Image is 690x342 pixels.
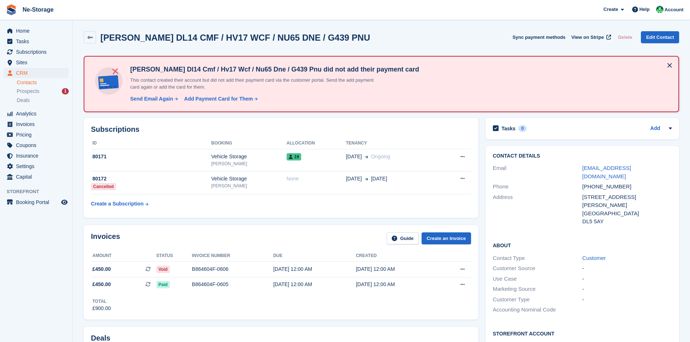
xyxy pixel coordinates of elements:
[4,57,69,68] a: menu
[91,232,120,244] h2: Invoices
[582,209,672,218] div: [GEOGRAPHIC_DATA]
[91,200,144,208] div: Create a Subscription
[4,161,69,171] a: menu
[493,296,582,304] div: Customer Type
[130,95,173,103] div: Send Email Again
[211,160,287,167] div: [PERSON_NAME]
[287,138,346,149] th: Allocation
[287,175,346,183] div: None
[493,193,582,226] div: Address
[346,175,362,183] span: [DATE]
[422,232,471,244] a: Create an Invoice
[371,154,390,159] span: Ongoing
[192,265,274,273] div: B864604F-0606
[100,33,370,42] h2: [PERSON_NAME] DL14 CMF / HV17 WCF / NU65 DNE / G439 PNU
[6,4,17,15] img: stora-icon-8386f47178a22dfd0bd8f6a31ec36ba5ce8667c1dd55bd0f319d3a0aa187defe.svg
[16,161,60,171] span: Settings
[4,197,69,207] a: menu
[4,47,69,57] a: menu
[346,138,439,149] th: Tenancy
[156,250,192,262] th: Status
[17,97,69,104] a: Deals
[192,281,274,288] div: B864604F-0605
[639,6,650,13] span: Help
[17,87,69,95] a: Prospects 1
[211,138,287,149] th: Booking
[92,298,111,305] div: Total
[17,88,39,95] span: Prospects
[17,79,69,86] a: Contacts
[16,57,60,68] span: Sites
[16,151,60,161] span: Insurance
[211,183,287,189] div: [PERSON_NAME]
[181,95,258,103] a: Add Payment Card for Them
[60,198,69,207] a: Preview store
[493,275,582,283] div: Use Case
[4,26,69,36] a: menu
[518,125,527,132] div: 0
[582,285,672,293] div: -
[16,68,60,78] span: CRM
[571,34,604,41] span: View on Stripe
[615,31,635,43] button: Delete
[16,140,60,150] span: Coupons
[4,119,69,129] a: menu
[91,183,116,190] div: Cancelled
[493,164,582,180] div: Email
[502,125,516,132] h2: Tasks
[20,4,56,16] a: Ne-Storage
[16,36,60,46] span: Tasks
[127,65,419,74] h4: [PERSON_NAME] Dl14 Cmf / Hv17 Wcf / Nu65 Dne / G439 Pnu did not add their payment card
[582,165,631,179] a: [EMAIL_ADDRESS][DOMAIN_NAME]
[156,266,170,273] span: Void
[4,151,69,161] a: menu
[156,281,170,288] span: Paid
[493,330,672,337] h2: Storefront Account
[91,197,148,211] a: Create a Subscription
[582,193,672,201] div: [STREET_ADDRESS]
[93,65,124,97] img: no-card-linked-e7822e413c904bf8b177c4d89f31251c4716f9871600ec3ca5bfc59e148c83f4.svg
[582,201,672,209] div: [PERSON_NAME]
[16,109,60,119] span: Analytics
[273,281,356,288] div: [DATE] 12:00 AM
[16,119,60,129] span: Invoices
[582,275,672,283] div: -
[16,172,60,182] span: Capital
[4,172,69,182] a: menu
[16,197,60,207] span: Booking Portal
[16,47,60,57] span: Subscriptions
[7,188,72,195] span: Storefront
[493,153,672,159] h2: Contact Details
[493,285,582,293] div: Marketing Source
[512,31,566,43] button: Sync payment methods
[493,306,582,314] div: Accounting Nominal Code
[356,250,438,262] th: Created
[4,68,69,78] a: menu
[582,255,606,261] a: Customer
[4,130,69,140] a: menu
[192,250,274,262] th: Invoice number
[17,97,30,104] span: Deals
[92,265,111,273] span: £450.00
[91,138,211,149] th: ID
[387,232,419,244] a: Guide
[493,254,582,262] div: Contact Type
[211,175,287,183] div: Vehicle Storage
[356,281,438,288] div: [DATE] 12:00 AM
[273,250,356,262] th: Due
[493,183,582,191] div: Phone
[16,130,60,140] span: Pricing
[665,6,683,13] span: Account
[184,95,253,103] div: Add Payment Card for Them
[91,153,211,160] div: 80171
[91,125,471,134] h2: Subscriptions
[91,250,156,262] th: Amount
[356,265,438,273] div: [DATE] 12:00 AM
[650,125,660,133] a: Add
[92,281,111,288] span: £450.00
[603,6,618,13] span: Create
[211,153,287,160] div: Vehicle Storage
[493,264,582,273] div: Customer Source
[582,296,672,304] div: -
[582,183,672,191] div: [PHONE_NUMBER]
